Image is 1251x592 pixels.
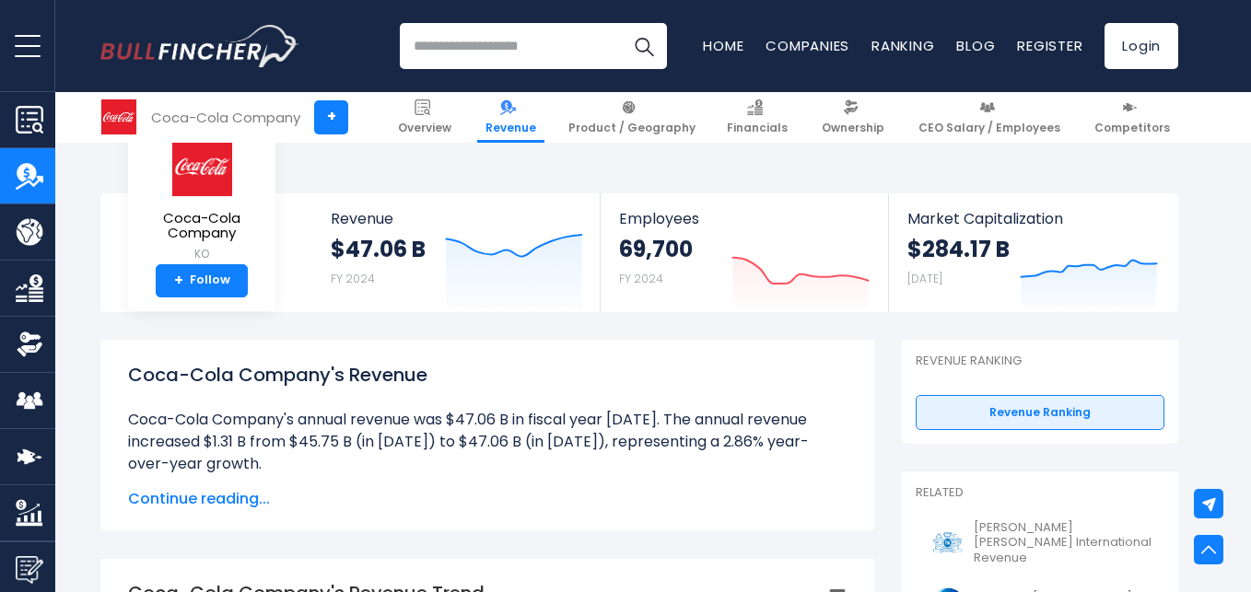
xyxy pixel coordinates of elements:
a: Revenue Ranking [916,395,1164,430]
a: + [314,100,348,134]
span: Overview [398,121,451,135]
img: PM logo [927,522,968,563]
img: KO logo [101,99,136,134]
a: CEO Salary / Employees [910,92,1069,143]
span: Ownership [822,121,884,135]
a: Overview [390,92,460,143]
span: Coca-Cola Company [143,211,261,241]
a: Market Capitalization $284.17 B [DATE] [889,193,1176,312]
h1: Coca-Cola Company's Revenue [128,361,847,389]
img: Ownership [16,331,43,358]
a: Ownership [813,92,893,143]
p: Revenue Ranking [916,354,1164,369]
span: Financials [727,121,788,135]
span: Revenue [485,121,536,135]
a: Ranking [871,36,934,55]
span: Competitors [1094,121,1170,135]
a: Companies [766,36,849,55]
a: Home [703,36,743,55]
span: Product / Geography [568,121,696,135]
a: Blog [956,36,995,55]
a: Product / Geography [560,92,704,143]
a: Coca-Cola Company KO [142,134,262,264]
span: Revenue [331,210,582,227]
a: [PERSON_NAME] [PERSON_NAME] International Revenue [916,516,1164,572]
small: FY 2024 [331,271,375,286]
a: Financials [719,92,796,143]
small: KO [143,246,261,262]
span: Market Capitalization [907,210,1158,227]
button: Search [621,23,667,69]
p: Related [916,485,1164,501]
img: KO logo [170,135,234,197]
strong: $47.06 B [331,235,426,263]
span: Continue reading... [128,488,847,510]
strong: $284.17 B [907,235,1010,263]
span: Employees [619,210,869,227]
a: Employees 69,700 FY 2024 [601,193,887,312]
a: Revenue $47.06 B FY 2024 [312,193,601,312]
a: Go to homepage [100,25,298,67]
strong: 69,700 [619,235,693,263]
strong: + [174,273,183,289]
li: Coca-Cola Company's annual revenue was $47.06 B in fiscal year [DATE]. The annual revenue increas... [128,409,847,475]
div: Coca-Cola Company [151,107,300,128]
small: [DATE] [907,271,942,286]
img: Bullfincher logo [100,25,299,67]
a: Register [1017,36,1082,55]
a: +Follow [156,264,248,297]
small: FY 2024 [619,271,663,286]
a: Login [1105,23,1178,69]
span: CEO Salary / Employees [918,121,1060,135]
a: Competitors [1086,92,1178,143]
a: Revenue [477,92,544,143]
